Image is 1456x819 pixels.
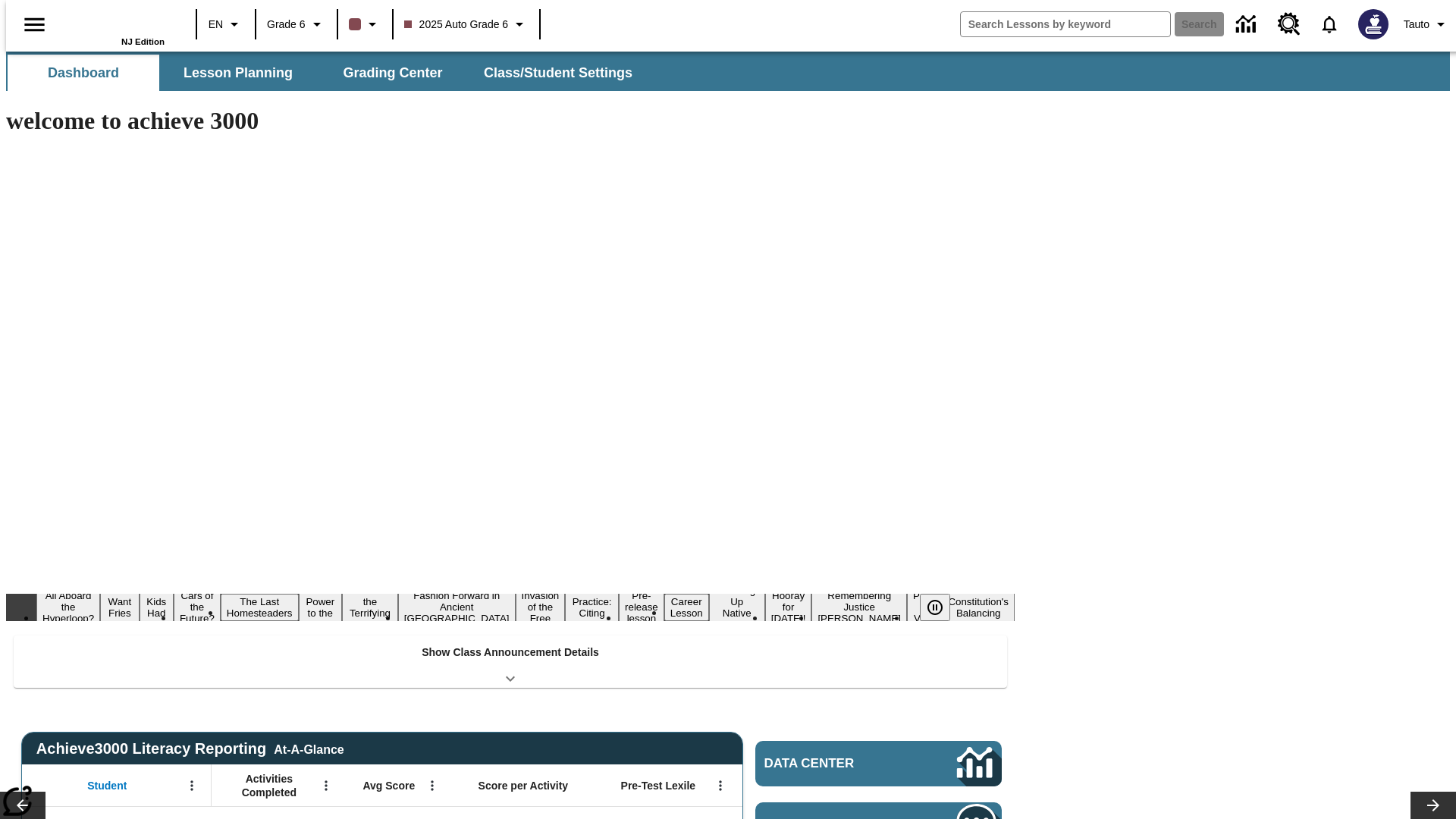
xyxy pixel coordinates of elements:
button: Slide 15 Remembering Justice O'Connor [811,588,907,626]
div: SubNavbar [6,52,1450,91]
span: Tauto [1404,17,1429,33]
a: Notifications [1310,5,1349,44]
button: Open Menu [421,774,444,797]
span: Grading Center [343,64,442,82]
button: Class color is dark brown. Change class color [343,11,388,38]
button: Pause [920,594,950,621]
div: Home [66,5,165,46]
span: Data Center [764,756,906,771]
div: Pause [920,594,965,621]
input: search field [961,12,1170,36]
button: Language: EN, Select a language [202,11,250,38]
button: Slide 10 Mixed Practice: Citing Evidence [565,582,619,632]
button: Slide 16 Point of View [907,588,942,626]
button: Grade: Grade 6, Select a grade [261,11,332,38]
button: Slide 3 Dirty Jobs Kids Had To Do [140,571,174,644]
button: Slide 12 Career Lesson [664,594,709,621]
div: At-A-Glance [274,740,344,757]
button: Profile/Settings [1398,11,1456,38]
a: Data Center [1227,4,1269,45]
button: Slide 14 Hooray for Constitution Day! [765,588,812,626]
a: Home [66,7,165,37]
span: Avg Score [362,779,415,792]
span: Activities Completed [219,772,319,799]
span: 2025 Auto Grade 6 [404,17,509,33]
span: Lesson Planning [184,64,293,82]
button: Slide 7 Attack of the Terrifying Tomatoes [342,582,398,632]
a: Resource Center, Will open in new tab [1269,4,1310,45]
button: Slide 4 Cars of the Future? [174,588,221,626]
button: Lesson Planning [162,55,314,91]
a: Data Center [755,741,1002,786]
button: Lesson carousel, Next [1410,792,1456,819]
span: NJ Edition [121,37,165,46]
span: EN [209,17,223,33]
div: SubNavbar [6,55,646,91]
button: Dashboard [8,55,159,91]
p: Show Class Announcement Details [422,645,599,661]
div: Show Class Announcement Details [14,635,1007,688]
span: Student [87,779,127,792]
button: Slide 13 Cooking Up Native Traditions [709,582,765,632]
button: Slide 17 The Constitution's Balancing Act [942,582,1015,632]
img: Avatar [1358,9,1389,39]
span: Pre-Test Lexile [621,779,696,792]
button: Open Menu [709,774,732,797]
button: Open Menu [315,774,337,797]
button: Slide 6 Solar Power to the People [299,582,343,632]
span: Grade 6 [267,17,306,33]
button: Slide 9 The Invasion of the Free CD [516,576,566,638]
button: Class: 2025 Auto Grade 6, Select your class [398,11,535,38]
button: Class/Student Settings [472,55,645,91]
button: Select a new avatar [1349,5,1398,44]
button: Slide 1 All Aboard the Hyperloop? [36,588,100,626]
span: Achieve3000 Literacy Reporting [36,740,344,758]
button: Open side menu [12,2,57,47]
button: Slide 11 Pre-release lesson [619,588,664,626]
span: Class/Student Settings [484,64,632,82]
button: Slide 2 Do You Want Fries With That? [100,571,139,644]
span: Dashboard [48,64,119,82]
button: Slide 8 Fashion Forward in Ancient Rome [398,588,516,626]
h1: welcome to achieve 3000 [6,107,1015,135]
button: Slide 5 The Last Homesteaders [221,594,299,621]
button: Open Menu [180,774,203,797]
span: Score per Activity [479,779,569,792]
button: Grading Center [317,55,469,91]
